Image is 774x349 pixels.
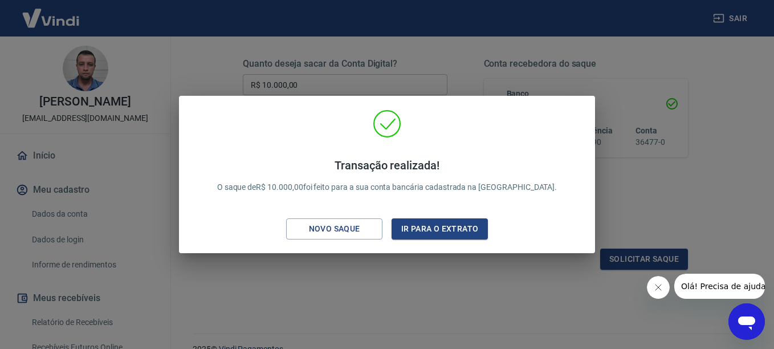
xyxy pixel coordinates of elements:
button: Ir para o extrato [392,218,488,240]
iframe: Fechar mensagem [647,276,670,299]
iframe: Botão para abrir a janela de mensagens [728,303,765,340]
iframe: Mensagem da empresa [674,274,765,299]
h4: Transação realizada! [217,159,557,172]
p: O saque de R$ 10.000,00 foi feito para a sua conta bancária cadastrada na [GEOGRAPHIC_DATA]. [217,159,557,193]
button: Novo saque [286,218,382,240]
div: Novo saque [295,222,374,236]
span: Olá! Precisa de ajuda? [7,8,96,17]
